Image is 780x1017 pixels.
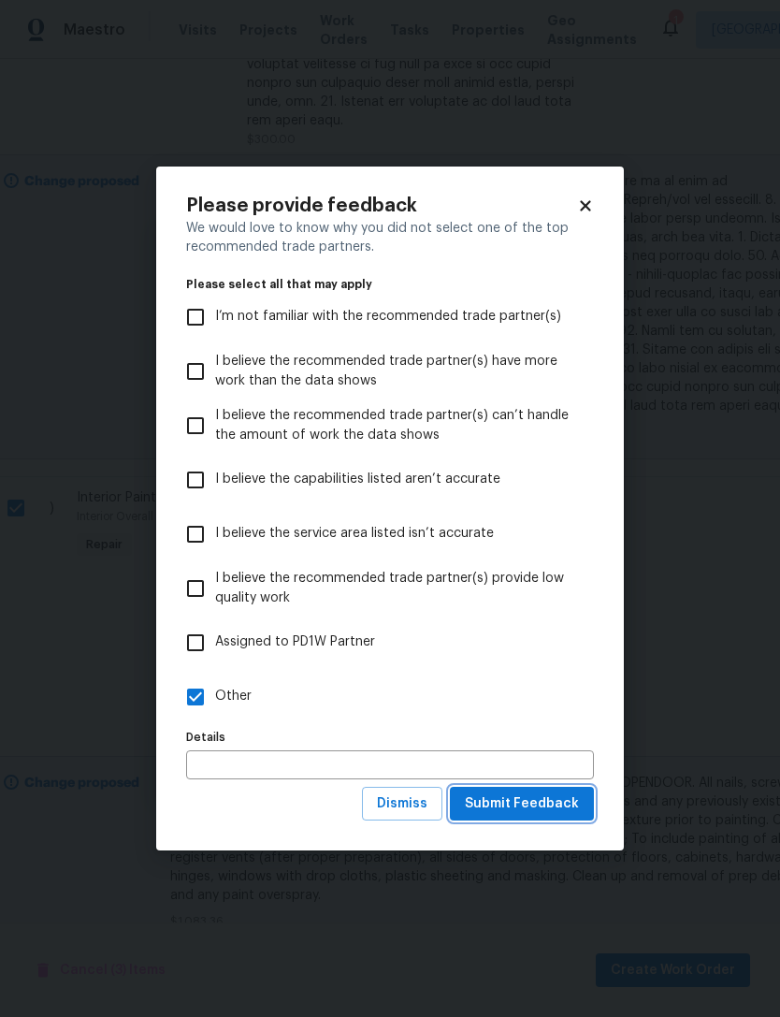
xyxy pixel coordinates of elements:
span: Dismiss [377,792,427,816]
span: I believe the recommended trade partner(s) provide low quality work [215,569,579,608]
span: I believe the recommended trade partner(s) can’t handle the amount of work the data shows [215,406,579,445]
span: Assigned to PD1W Partner [215,632,375,652]
span: I believe the capabilities listed aren’t accurate [215,470,500,489]
legend: Please select all that may apply [186,279,594,290]
button: Dismiss [362,787,442,821]
button: Submit Feedback [450,787,594,821]
span: Submit Feedback [465,792,579,816]
span: I’m not familiar with the recommended trade partner(s) [215,307,561,327]
h2: Please provide feedback [186,196,577,215]
label: Details [186,732,594,743]
span: I believe the recommended trade partner(s) have more work than the data shows [215,352,579,391]
span: Other [215,687,252,706]
span: I believe the service area listed isn’t accurate [215,524,494,544]
div: We would love to know why you did not select one of the top recommended trade partners. [186,219,594,256]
